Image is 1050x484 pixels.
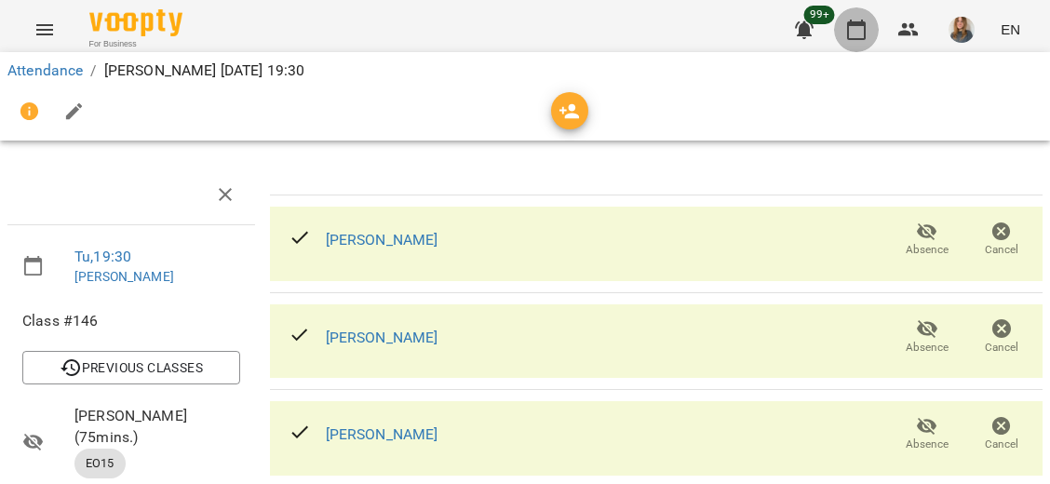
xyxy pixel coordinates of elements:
button: Absence [890,409,964,461]
nav: breadcrumb [7,60,1043,82]
span: Class #146 [22,310,240,332]
span: Previous Classes [37,356,225,379]
img: Voopty Logo [89,9,182,36]
button: Absence [890,311,964,363]
li: / [90,60,96,82]
a: Attendance [7,61,83,79]
a: Tu , 19:30 [74,248,131,265]
button: Previous Classes [22,351,240,384]
span: ЕО15 [74,455,126,472]
span: 99+ [804,6,835,24]
a: [PERSON_NAME] [326,329,438,346]
p: [PERSON_NAME] [DATE] 19:30 [104,60,305,82]
button: Cancel [964,409,1039,461]
button: Cancel [964,214,1039,266]
span: EN [1001,20,1020,39]
span: For Business [89,38,182,50]
img: 6f40374b6a1accdc2a90a8d7dc3ac7b7.jpg [949,17,975,43]
button: Cancel [964,311,1039,363]
span: Absence [906,340,949,356]
button: EN [993,12,1028,47]
span: [PERSON_NAME] ( 75 mins. ) [74,405,240,449]
a: [PERSON_NAME] [326,425,438,443]
span: Cancel [985,242,1018,258]
span: Absence [906,437,949,452]
button: Menu [22,7,67,52]
span: Cancel [985,437,1018,452]
a: [PERSON_NAME] [326,231,438,249]
span: Cancel [985,340,1018,356]
a: [PERSON_NAME] [74,269,174,284]
span: Absence [906,242,949,258]
button: Absence [890,214,964,266]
